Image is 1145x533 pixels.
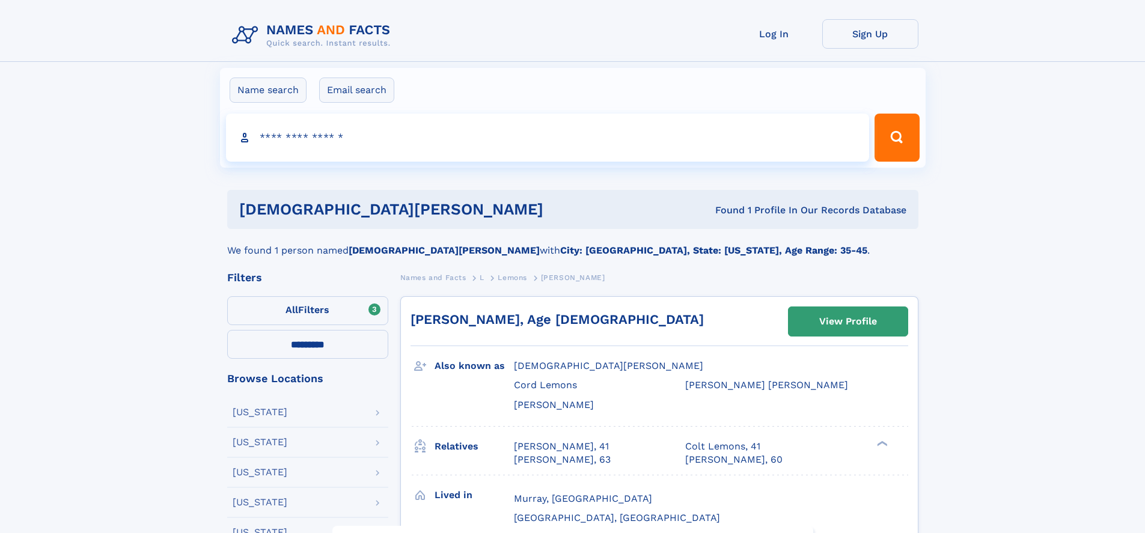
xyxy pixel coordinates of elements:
a: Names and Facts [400,270,466,285]
a: Sign Up [822,19,918,49]
div: [US_STATE] [233,468,287,477]
a: View Profile [789,307,908,336]
div: Browse Locations [227,373,388,384]
div: Filters [227,272,388,283]
h3: Also known as [435,356,514,376]
span: L [480,273,484,282]
div: We found 1 person named with . [227,229,918,258]
span: Lemons [498,273,527,282]
h3: Lived in [435,485,514,505]
a: Colt Lemons, 41 [685,440,760,453]
div: ❯ [874,439,888,447]
div: [US_STATE] [233,437,287,447]
a: Log In [726,19,822,49]
input: search input [226,114,870,162]
span: [GEOGRAPHIC_DATA], [GEOGRAPHIC_DATA] [514,512,720,523]
a: [PERSON_NAME], 60 [685,453,783,466]
span: All [285,304,298,315]
h3: Relatives [435,436,514,457]
a: [PERSON_NAME], 41 [514,440,609,453]
img: Logo Names and Facts [227,19,400,52]
label: Name search [230,78,307,103]
span: [PERSON_NAME] [514,399,594,410]
a: L [480,270,484,285]
a: [PERSON_NAME], Age [DEMOGRAPHIC_DATA] [411,312,704,327]
div: Found 1 Profile In Our Records Database [629,204,906,217]
label: Filters [227,296,388,325]
span: [PERSON_NAME] [541,273,605,282]
a: [PERSON_NAME], 63 [514,453,611,466]
span: Cord Lemons [514,379,577,391]
h1: [DEMOGRAPHIC_DATA][PERSON_NAME] [239,202,629,217]
button: Search Button [875,114,919,162]
a: Lemons [498,270,527,285]
span: [PERSON_NAME] [PERSON_NAME] [685,379,848,391]
div: View Profile [819,308,877,335]
div: [US_STATE] [233,498,287,507]
div: [US_STATE] [233,407,287,417]
b: [DEMOGRAPHIC_DATA][PERSON_NAME] [349,245,540,256]
b: City: [GEOGRAPHIC_DATA], State: [US_STATE], Age Range: 35-45 [560,245,867,256]
span: [DEMOGRAPHIC_DATA][PERSON_NAME] [514,360,703,371]
label: Email search [319,78,394,103]
span: Murray, [GEOGRAPHIC_DATA] [514,493,652,504]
